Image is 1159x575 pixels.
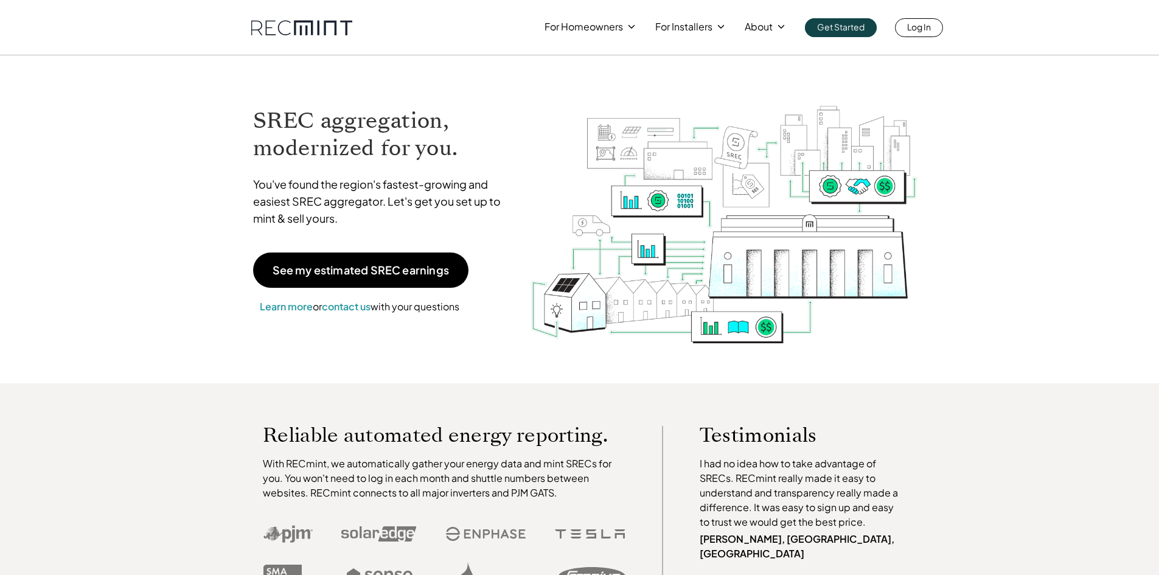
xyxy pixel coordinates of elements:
[817,18,865,35] p: Get Started
[253,253,468,288] a: See my estimated SREC earnings
[322,300,371,313] a: contact us
[545,18,623,35] p: For Homeowners
[700,532,904,561] p: [PERSON_NAME], [GEOGRAPHIC_DATA], [GEOGRAPHIC_DATA]
[700,426,881,444] p: Testimonials
[253,107,512,162] h1: SREC aggregation, modernized for you.
[655,18,712,35] p: For Installers
[273,265,449,276] p: See my estimated SREC earnings
[253,176,512,227] p: You've found the region's fastest-growing and easiest SREC aggregator. Let's get you set up to mi...
[895,18,943,37] a: Log In
[263,456,625,500] p: With RECmint, we automatically gather your energy data and mint SRECs for you. You won't need to ...
[745,18,773,35] p: About
[530,74,918,347] img: RECmint value cycle
[263,426,625,444] p: Reliable automated energy reporting.
[700,456,904,529] p: I had no idea how to take advantage of SRECs. RECmint really made it easy to understand and trans...
[253,299,466,315] p: or with your questions
[805,18,877,37] a: Get Started
[260,300,313,313] a: Learn more
[907,18,931,35] p: Log In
